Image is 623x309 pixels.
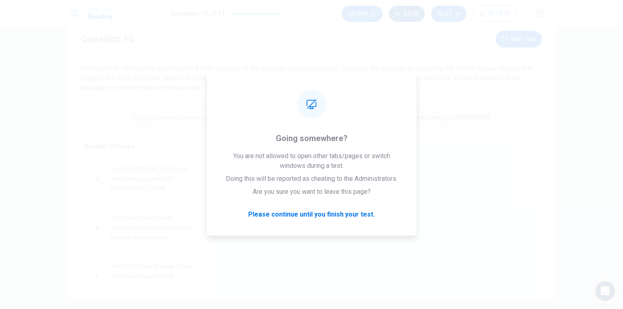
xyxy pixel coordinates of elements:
div: Open Intercom Messenger [595,281,615,301]
h4: Question 10 [81,32,134,45]
button: Next [431,6,466,22]
span: 00:14:14 [488,11,510,17]
div: B [91,221,104,234]
span: The [GEOGRAPHIC_DATA] is a world-famous symbol of [GEOGRAPHIC_DATA]. [110,164,195,193]
span: Select the three sentences that express the most important ideas in the passage. [221,150,413,156]
span: The Eiffel Tower is made of iron, which was unique for tall structures at the time. [110,262,195,291]
div: BThe tower was originally criticized for being ugly but later became a beloved icon. [84,206,201,249]
h1: Question 10 of 11 [171,9,225,19]
button: View Text [496,31,542,47]
span: Answer Choices [84,142,135,150]
strong: VIEW TEXT. [460,114,491,120]
h1: Reading [88,12,112,21]
div: AThe [GEOGRAPHIC_DATA] is a world-famous symbol of [GEOGRAPHIC_DATA]. [84,158,201,200]
div: A [91,172,104,185]
strong: This question is worth 2 points. [203,84,301,92]
p: Drag your answers choices to the spaces where they belong. To remove an answer choice, click on i... [133,114,491,120]
button: Review [342,6,382,22]
span: The tower was originally criticized for being ugly but later became a beloved icon. [110,213,195,242]
div: CThe Eiffel Tower is made of iron, which was unique for tall structures at the time. [84,255,201,297]
span: Level Test [88,6,112,12]
button: Back [389,6,425,22]
div: C [91,270,104,283]
span: Directions: An introductory sentence for a brief summary of the passage is provided below. Comple... [81,64,533,92]
button: 00:14:14 [473,6,517,22]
